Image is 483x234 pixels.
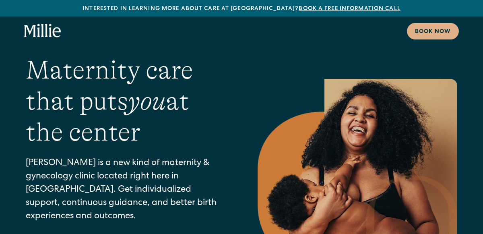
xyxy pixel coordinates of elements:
[24,24,61,38] a: home
[299,6,400,12] a: Book a free information call
[26,55,225,147] h1: Maternity care that puts at the center
[415,28,451,36] div: Book now
[128,87,166,116] em: you
[407,23,459,39] a: Book now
